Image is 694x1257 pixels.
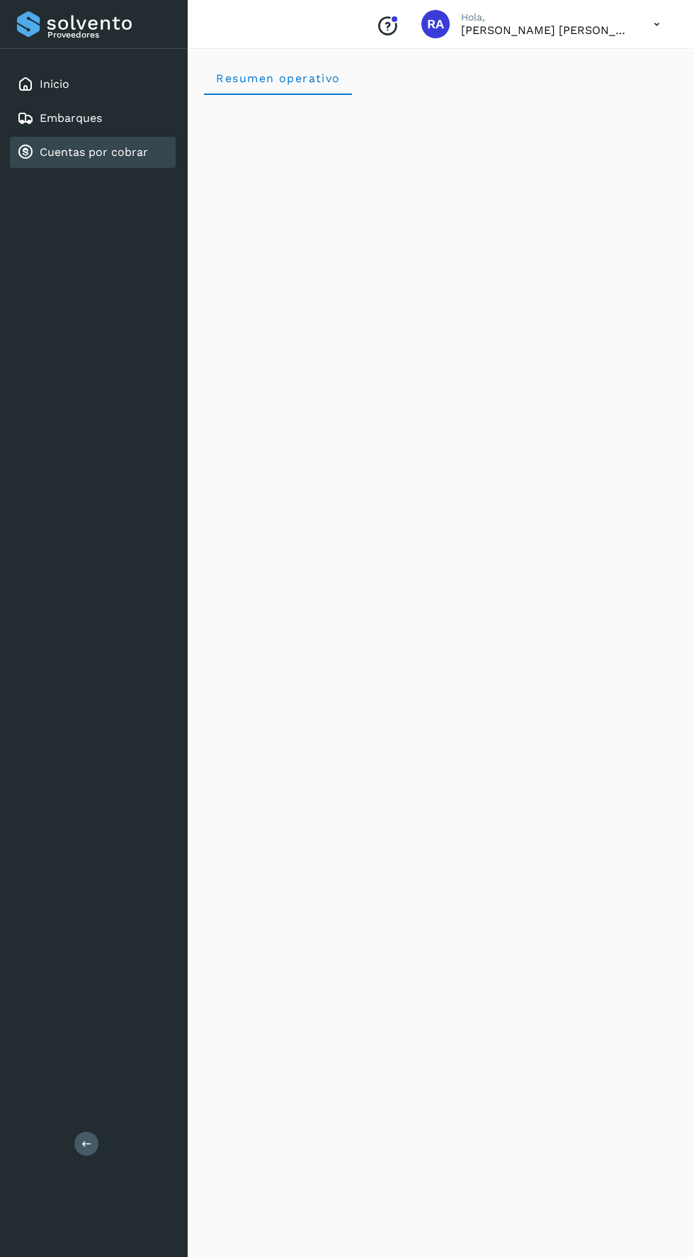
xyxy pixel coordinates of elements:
p: Hola, [461,11,631,23]
div: Cuentas por cobrar [10,137,176,168]
div: Inicio [10,69,176,100]
p: Raphael Argenis Rubio Becerril [461,23,631,37]
div: Embarques [10,103,176,134]
span: Resumen operativo [215,72,341,85]
a: Inicio [40,77,69,91]
a: Embarques [40,111,102,125]
p: Proveedores [47,30,170,40]
a: Cuentas por cobrar [40,145,148,159]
